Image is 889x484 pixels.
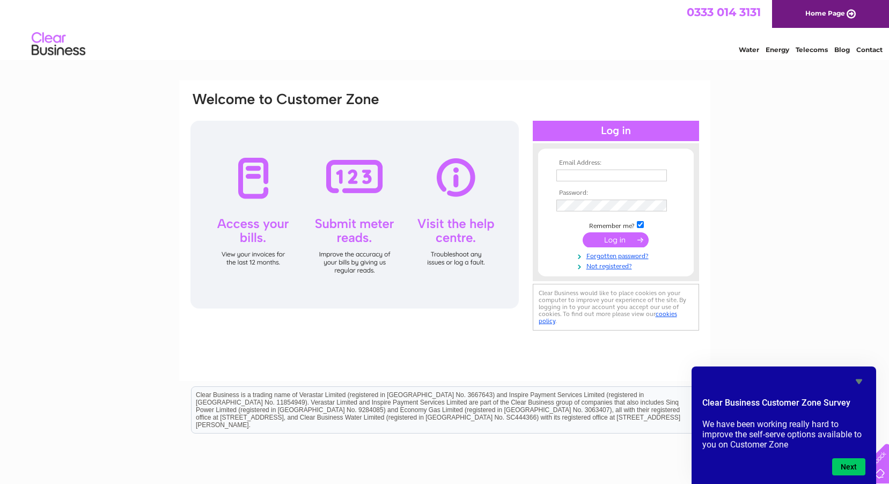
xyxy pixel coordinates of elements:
div: Clear Business would like to place cookies on your computer to improve your experience of the sit... [533,284,699,331]
div: Clear Business Customer Zone Survey [702,375,865,475]
div: Clear Business is a trading name of Verastar Limited (registered in [GEOGRAPHIC_DATA] No. 3667643... [192,6,699,52]
img: logo.png [31,28,86,61]
th: Password: [554,189,678,197]
td: Remember me? [554,219,678,230]
th: Email Address: [554,159,678,167]
a: cookies policy [539,310,677,325]
a: Contact [856,46,883,54]
a: Telecoms [796,46,828,54]
input: Submit [583,232,649,247]
a: Water [739,46,759,54]
a: 0333 014 3131 [687,5,761,19]
h2: Clear Business Customer Zone Survey [702,397,865,415]
a: Energy [766,46,789,54]
a: Not registered? [556,260,678,270]
a: Blog [834,46,850,54]
a: Forgotten password? [556,250,678,260]
button: Hide survey [853,375,865,388]
button: Next question [832,458,865,475]
p: We have been working really hard to improve the self-serve options available to you on Customer Zone [702,419,865,450]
